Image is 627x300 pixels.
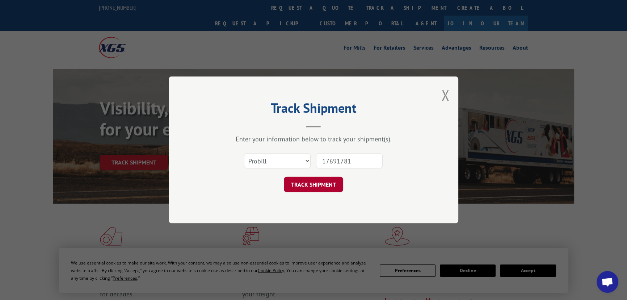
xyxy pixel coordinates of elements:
button: TRACK SHIPMENT [284,177,343,192]
h2: Track Shipment [205,103,422,117]
input: Number(s) [316,154,383,169]
div: Open chat [597,271,618,293]
div: Enter your information below to track your shipment(s). [205,135,422,143]
button: Close modal [441,86,449,105]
